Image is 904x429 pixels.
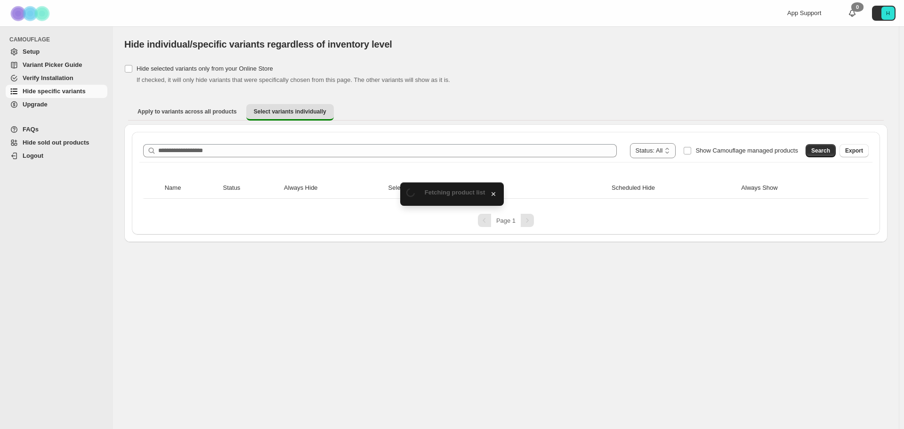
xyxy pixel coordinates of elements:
span: Fetching product list [425,189,485,196]
th: Status [220,178,282,199]
span: Hide specific variants [23,88,86,95]
div: Select variants individually [124,124,888,242]
th: Always Show [738,178,850,199]
span: FAQs [23,126,39,133]
button: Search [806,144,836,157]
text: H [886,10,890,16]
button: Avatar with initials H [872,6,896,21]
img: Camouflage [8,0,55,26]
span: App Support [787,9,821,16]
span: Verify Installation [23,74,73,81]
th: Selected/Excluded Countries [386,178,609,199]
th: Name [162,178,220,199]
a: Hide sold out products [6,136,107,149]
a: Variant Picker Guide [6,58,107,72]
a: FAQs [6,123,107,136]
span: Variant Picker Guide [23,61,82,68]
a: Setup [6,45,107,58]
span: Hide individual/specific variants regardless of inventory level [124,39,392,49]
a: 0 [847,8,857,18]
th: Scheduled Hide [609,178,738,199]
span: Hide selected variants only from your Online Store [137,65,273,72]
a: Verify Installation [6,72,107,85]
span: Upgrade [23,101,48,108]
span: CAMOUFLAGE [9,36,108,43]
span: Show Camouflage managed products [695,147,798,154]
a: Logout [6,149,107,162]
span: Select variants individually [254,108,326,115]
nav: Pagination [139,214,872,227]
a: Upgrade [6,98,107,111]
button: Select variants individually [246,104,334,121]
span: Page 1 [496,217,516,224]
div: 0 [851,2,864,12]
span: Search [811,147,830,154]
span: Export [845,147,863,154]
a: Hide specific variants [6,85,107,98]
span: Apply to variants across all products [137,108,237,115]
th: Always Hide [281,178,386,199]
span: If checked, it will only hide variants that were specifically chosen from this page. The other va... [137,76,450,83]
span: Avatar with initials H [881,7,895,20]
button: Apply to variants across all products [130,104,244,119]
span: Logout [23,152,43,159]
button: Export [839,144,869,157]
span: Hide sold out products [23,139,89,146]
span: Setup [23,48,40,55]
